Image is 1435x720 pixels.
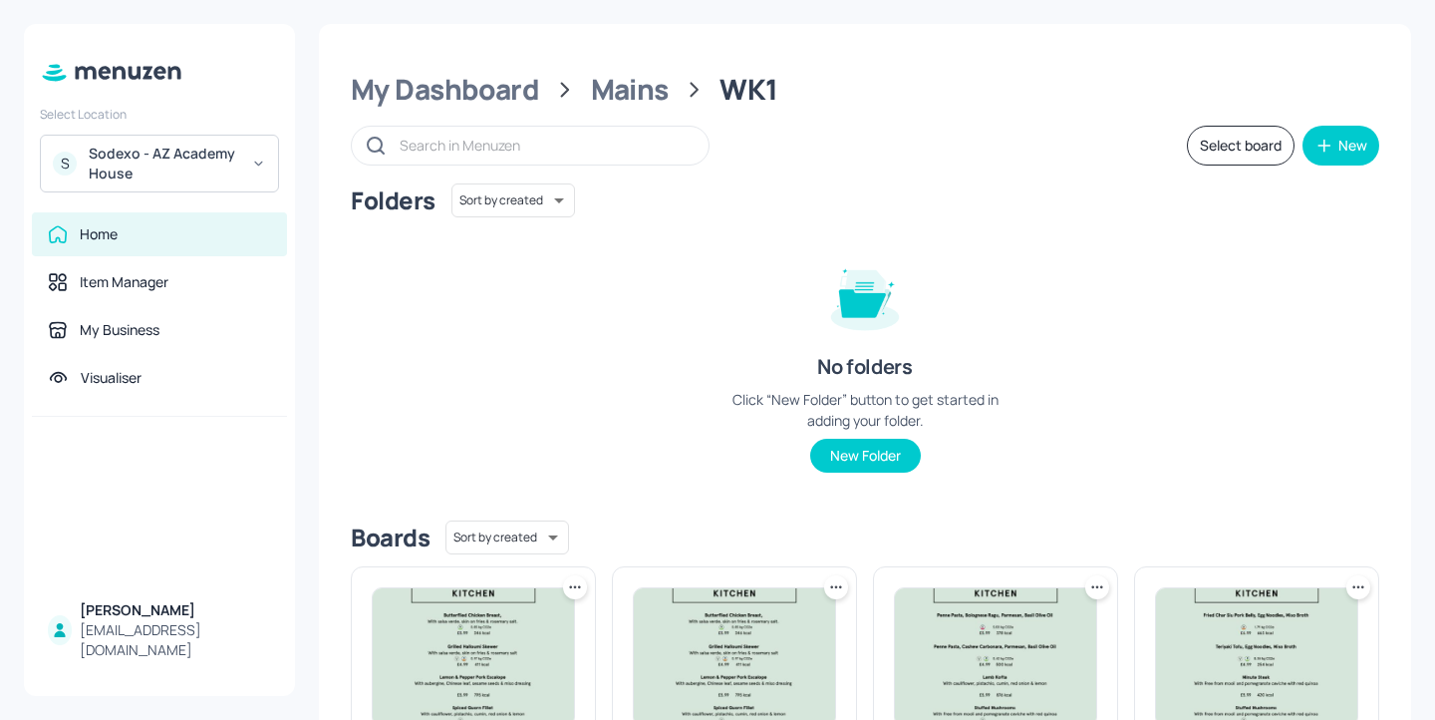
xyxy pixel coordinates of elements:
[351,184,435,216] div: Folders
[1338,139,1367,153] div: New
[719,72,777,108] div: WK1
[445,518,569,557] div: Sort by created
[817,353,912,381] div: No folders
[351,522,430,553] div: Boards
[81,368,142,388] div: Visualiser
[400,131,689,160] input: Search in Menuzen
[80,600,271,620] div: [PERSON_NAME]
[80,320,159,340] div: My Business
[80,224,118,244] div: Home
[451,180,575,220] div: Sort by created
[1187,126,1294,166] button: Select board
[80,272,168,292] div: Item Manager
[815,245,915,345] img: folder-empty
[716,389,1014,431] div: Click “New Folder” button to get started in adding your folder.
[591,72,669,108] div: Mains
[1302,126,1379,166] button: New
[351,72,539,108] div: My Dashboard
[40,106,279,123] div: Select Location
[80,620,271,660] div: [EMAIL_ADDRESS][DOMAIN_NAME]
[810,439,921,473] button: New Folder
[53,152,77,176] div: S
[89,144,239,183] div: Sodexo - AZ Academy House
